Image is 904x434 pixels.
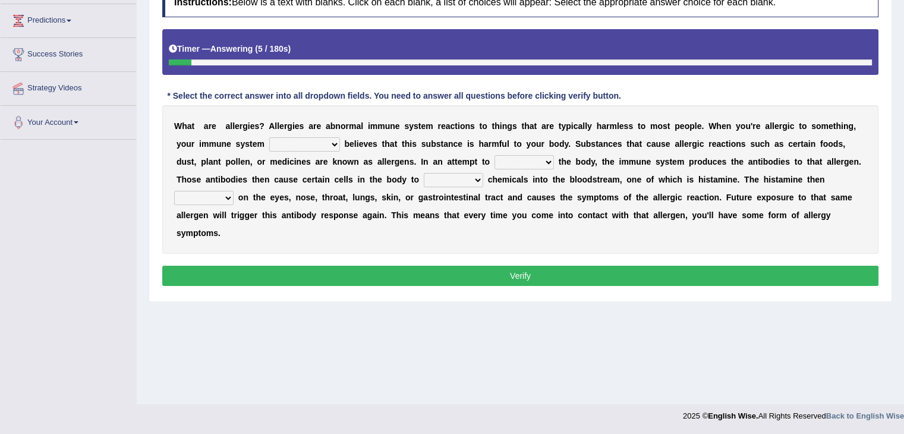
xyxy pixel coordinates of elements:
b: o [823,139,829,149]
b: r [240,121,242,131]
b: n [221,139,226,149]
b: d [833,139,839,149]
b: u [536,139,541,149]
b: l [275,121,277,131]
b: m [209,139,216,149]
b: i [410,139,412,149]
b: l [236,157,238,166]
b: l [238,157,240,166]
b: a [484,139,489,149]
b: e [240,157,245,166]
b: o [531,139,536,149]
b: m [650,121,657,131]
b: s [470,139,474,149]
b: W [174,121,182,131]
b: l [277,121,279,131]
b: a [601,121,606,131]
b: e [756,121,761,131]
b: i [788,121,790,131]
b: t [440,139,443,149]
b: t [395,139,398,149]
b: u [745,121,751,131]
b: n [213,157,218,166]
b: r [798,139,801,149]
b: i [357,139,359,149]
b: m [370,121,377,131]
b: l [507,139,509,149]
b: h [494,121,500,131]
b: e [279,121,284,131]
b: c [700,139,704,149]
b: e [793,139,798,149]
b: e [323,157,328,166]
b: a [446,121,451,131]
b: o [554,139,559,149]
b: y [587,121,592,131]
b: r [752,121,755,131]
b: r [284,121,287,131]
b: ( [255,44,258,54]
b: i [808,139,811,149]
b: . [568,139,571,149]
b: ? [259,121,264,131]
b: h [524,121,530,131]
b: t [638,121,641,131]
b: r [489,139,492,149]
b: i [248,121,250,131]
a: Back to English Wise [826,411,904,420]
b: ' [751,121,752,131]
b: s [628,121,633,131]
b: i [500,121,502,131]
b: f [499,139,502,149]
b: e [684,139,689,149]
b: t [726,139,729,149]
b: n [726,121,732,131]
b: a [716,139,721,149]
b: a [315,157,320,166]
b: t [480,121,483,131]
h5: Timer — [169,45,291,54]
b: t [667,121,670,131]
b: t [596,139,599,149]
b: s [591,139,596,149]
b: a [209,157,213,166]
b: l [679,139,682,149]
b: e [316,121,321,131]
b: y [409,121,414,131]
b: i [199,139,201,149]
b: p [689,121,695,131]
b: e [395,121,400,131]
b: e [226,139,231,149]
b: g [242,121,248,131]
b: o [802,121,807,131]
b: s [661,139,666,149]
b: o [342,157,348,166]
b: k [332,157,337,166]
b: r [191,139,194,149]
b: e [549,121,554,131]
b: u [385,121,390,131]
b: t [801,139,804,149]
b: n [843,121,849,131]
b: t [192,121,195,131]
b: t [492,121,495,131]
b: s [618,139,622,149]
b: s [255,121,260,131]
b: r [437,121,440,131]
b: r [313,121,316,131]
b: n [335,121,341,131]
b: r [541,139,544,149]
b: o [657,121,663,131]
b: o [460,121,465,131]
b: a [675,139,679,149]
b: y [561,121,566,131]
button: Verify [162,266,878,286]
b: s [421,139,426,149]
b: c [647,139,651,149]
b: r [689,139,692,149]
b: s [412,139,417,149]
b: s [404,121,409,131]
b: i [368,121,370,131]
b: w [347,157,354,166]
